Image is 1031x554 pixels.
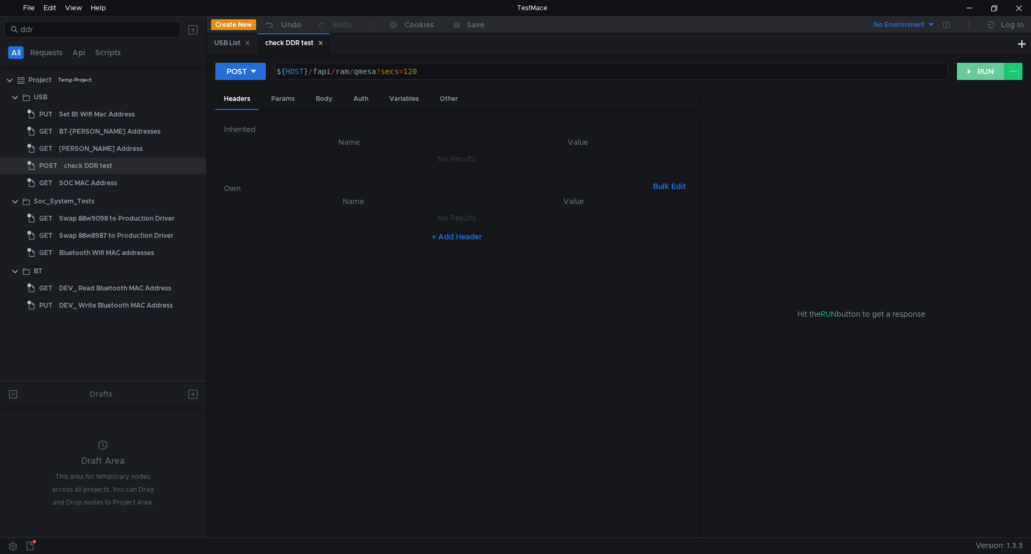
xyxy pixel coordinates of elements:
[333,18,352,31] div: Redo
[59,123,161,140] div: BT-[PERSON_NAME] Addresses
[466,136,690,149] th: Value
[39,123,53,140] span: GET
[957,63,1005,80] button: RUN
[39,158,57,174] span: POST
[1001,18,1023,31] div: Log In
[861,16,935,33] button: No Environment
[821,309,837,319] span: RUN
[39,210,53,227] span: GET
[64,158,112,174] div: check DDR test
[874,20,925,30] div: No Environment
[214,38,250,49] div: USB List
[90,388,112,400] div: Drafts
[39,175,53,191] span: GET
[59,210,175,227] div: Swap 88w9098 to Production Driver
[465,195,681,208] th: Value
[59,280,171,296] div: DEV_ Read Bluetooth MAC Address
[224,123,690,136] h6: Inherited
[467,21,484,28] div: Save
[39,141,53,157] span: GET
[8,46,24,59] button: All
[28,72,52,88] div: Project
[20,24,174,35] input: Search...
[227,65,247,77] div: POST
[59,297,173,314] div: DEV_ Write Bluetooth MAC Address
[39,106,53,122] span: PUT
[427,230,487,243] button: + Add Header
[233,136,466,149] th: Name
[241,195,466,208] th: Name
[404,18,434,31] div: Cookies
[39,245,53,261] span: GET
[59,245,154,261] div: Bluetooth Wifi MAC addresses
[345,89,377,109] div: Auth
[224,182,649,195] h6: Own
[39,297,53,314] span: PUT
[59,106,135,122] div: Set Bt Wifi Mac Address
[59,175,117,191] div: SOC MAC Address
[34,193,95,209] div: Soc_System_Tests
[39,228,53,244] span: GET
[309,17,359,33] button: Redo
[797,308,925,320] span: Hit the button to get a response
[649,180,690,193] button: Bulk Edit
[976,538,1022,553] span: Version: 1.3.3
[34,263,42,279] div: BT
[59,141,143,157] div: [PERSON_NAME] Address
[69,46,89,59] button: Api
[59,228,173,244] div: Swap 88w8987 to Production Driver
[438,154,476,164] nz-embed-empty: No Results
[39,280,53,296] span: GET
[211,19,256,30] button: Create New
[34,89,47,105] div: USB
[215,89,259,110] div: Headers
[92,46,124,59] button: Scripts
[438,213,476,223] nz-embed-empty: No Results
[307,89,341,109] div: Body
[27,46,66,59] button: Requests
[256,17,309,33] button: Undo
[265,38,323,49] div: check DDR test
[58,72,92,88] div: Temp Project
[215,63,266,80] button: POST
[281,18,301,31] div: Undo
[381,89,427,109] div: Variables
[431,89,467,109] div: Other
[263,89,303,109] div: Params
